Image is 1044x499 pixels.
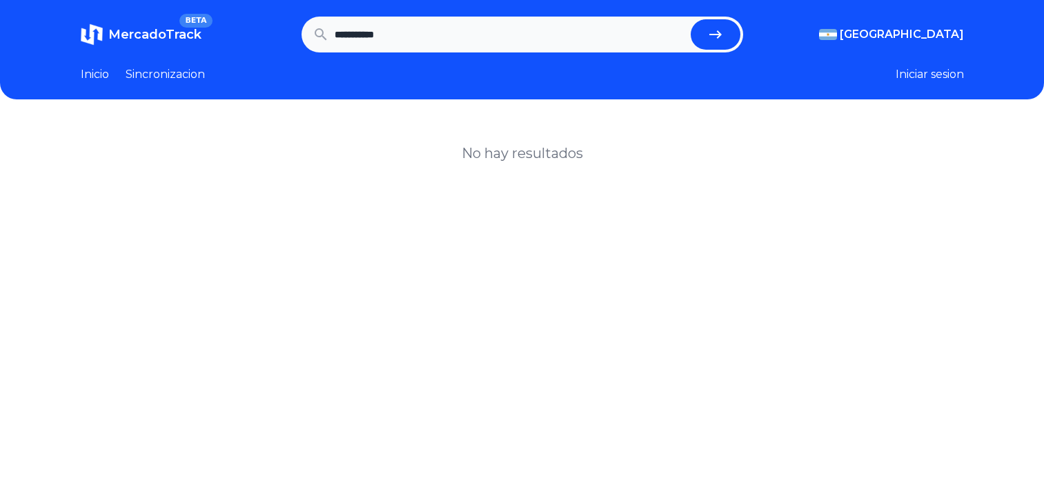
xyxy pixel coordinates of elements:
[840,26,964,43] span: [GEOGRAPHIC_DATA]
[819,29,837,40] img: Argentina
[179,14,212,28] span: BETA
[126,66,205,83] a: Sincronizacion
[896,66,964,83] button: Iniciar sesion
[108,27,201,42] span: MercadoTrack
[462,144,583,163] h1: No hay resultados
[81,23,103,46] img: MercadoTrack
[81,23,201,46] a: MercadoTrackBETA
[81,66,109,83] a: Inicio
[819,26,964,43] button: [GEOGRAPHIC_DATA]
